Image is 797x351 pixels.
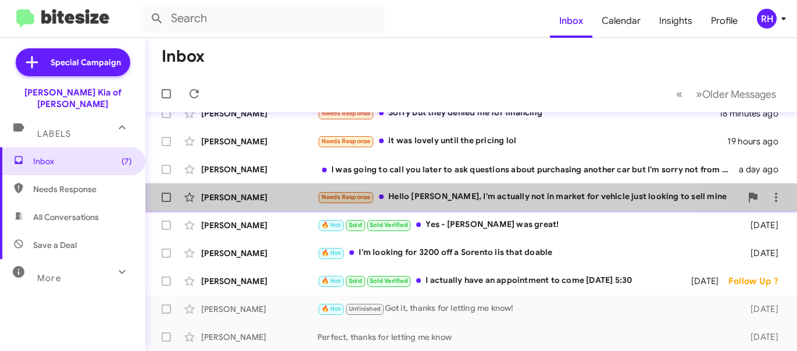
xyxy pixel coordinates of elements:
[719,108,788,119] div: 18 minutes ago
[757,9,777,29] div: RH
[201,108,317,119] div: [PERSON_NAME]
[738,303,788,315] div: [DATE]
[349,221,362,229] span: Sold
[121,155,132,167] span: (7)
[702,4,747,38] a: Profile
[728,275,788,287] div: Follow Up ?
[321,305,341,313] span: 🔥 Hot
[317,302,738,315] div: Got it, thanks for letting me know!
[702,88,776,101] span: Older Messages
[317,107,719,120] div: Sorry but they denied me for financing
[201,192,317,203] div: [PERSON_NAME]
[51,56,121,68] span: Special Campaign
[201,331,317,343] div: [PERSON_NAME]
[727,136,788,147] div: 19 hours ago
[201,275,317,287] div: [PERSON_NAME]
[747,9,784,29] button: RH
[550,4,592,38] a: Inbox
[696,87,702,101] span: »
[738,247,788,259] div: [DATE]
[16,48,130,76] a: Special Campaign
[33,155,132,167] span: Inbox
[321,249,341,257] span: 🔥 Hot
[738,164,788,175] div: a day ago
[670,82,783,106] nav: Page navigation example
[684,275,728,287] div: [DATE]
[669,82,689,106] button: Previous
[349,277,362,285] span: Sold
[650,4,702,38] a: Insights
[201,136,317,147] div: [PERSON_NAME]
[201,247,317,259] div: [PERSON_NAME]
[201,303,317,315] div: [PERSON_NAME]
[321,109,371,117] span: Needs Response
[738,331,788,343] div: [DATE]
[676,87,682,101] span: «
[689,82,783,106] button: Next
[321,137,371,145] span: Needs Response
[349,305,381,313] span: Unfinished
[317,218,738,232] div: Yes - [PERSON_NAME] was great!
[738,219,788,231] div: [DATE]
[201,164,317,175] div: [PERSON_NAME]
[321,221,341,229] span: 🔥 Hot
[317,246,738,260] div: I'm looking for 3200 off a Sorento iis that doable
[370,221,408,229] span: Sold Verified
[317,190,741,204] div: Hello [PERSON_NAME], I'm actually not in market for vehicle just looking to sell mine
[141,5,385,33] input: Search
[162,47,205,66] h1: Inbox
[33,211,99,223] span: All Conversations
[37,129,71,139] span: Labels
[370,277,408,285] span: Sold Verified
[33,183,132,195] span: Needs Response
[37,273,61,283] span: More
[317,164,738,175] div: I was going to call you later to ask questions about purchasing another car but I'm sorry not fro...
[321,193,371,201] span: Needs Response
[201,219,317,231] div: [PERSON_NAME]
[321,277,341,285] span: 🔥 Hot
[317,274,684,288] div: I actually have an appointment to come [DATE] 5:30
[317,134,727,148] div: it was lovely until the pricing lol
[317,331,738,343] div: Perfect, thanks for letting me know
[592,4,650,38] a: Calendar
[33,239,77,251] span: Save a Deal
